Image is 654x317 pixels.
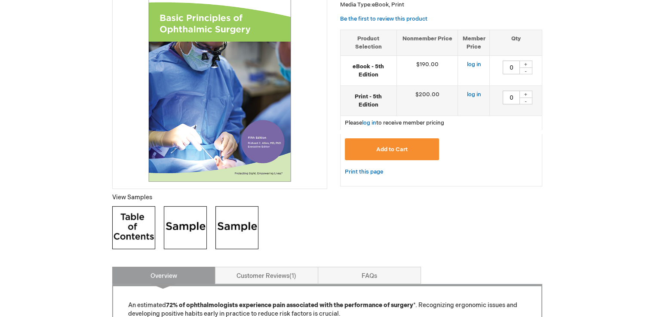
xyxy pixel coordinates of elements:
a: Customer Reviews1 [215,267,318,284]
td: $190.00 [396,56,458,86]
span: Please to receive member pricing [345,119,444,126]
button: Add to Cart [345,138,439,160]
p: View Samples [112,193,327,202]
div: - [519,98,532,104]
th: Nonmember Price [396,30,458,55]
a: Overview [112,267,215,284]
strong: Media Type: [340,1,372,8]
div: - [519,67,532,74]
a: log in [467,61,481,68]
a: FAQs [318,267,421,284]
a: log in [467,91,481,98]
td: $200.00 [396,86,458,116]
a: Be the first to review this product [340,15,427,22]
a: log in [362,119,376,126]
th: Product Selection [341,30,397,55]
img: Click to view [164,206,207,249]
input: Qty [503,91,520,104]
strong: Print - 5th Edition [345,93,392,109]
strong: 72% of ophthalmologists experience pain associated with the performance of surgery [166,302,413,309]
a: Print this page [345,167,383,177]
input: Qty [503,61,520,74]
th: Qty [490,30,542,55]
div: + [519,61,532,68]
img: Click to view [112,206,155,249]
span: Add to Cart [376,146,408,153]
th: Member Price [458,30,490,55]
span: 1 [289,272,296,280]
strong: eBook - 5th Edition [345,63,392,79]
img: Click to view [215,206,258,249]
div: + [519,91,532,98]
p: eBook, Print [340,1,542,9]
